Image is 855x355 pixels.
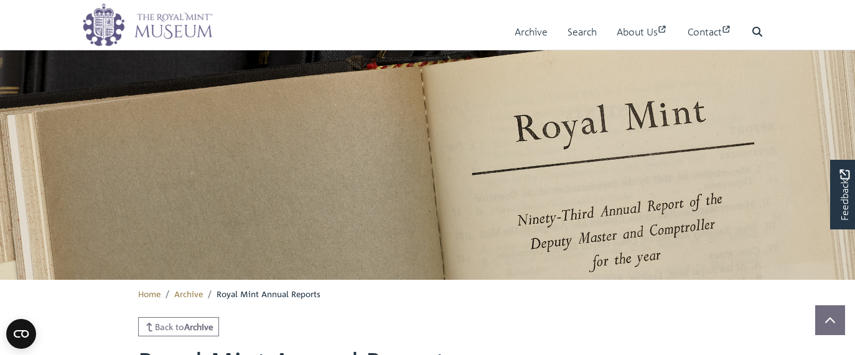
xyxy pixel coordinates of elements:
a: Archive [515,14,548,50]
a: About Us [617,14,668,50]
a: Would you like to provide feedback? [830,160,855,229]
a: Contact [688,14,732,50]
a: Archive [174,288,203,299]
span: Feedback [837,169,852,221]
img: logo_wide.png [82,3,213,47]
button: Scroll to top [815,305,845,335]
span: Royal Mint Annual Reports [217,288,320,299]
a: Home [138,288,161,299]
button: Open CMP widget [6,319,36,349]
a: Back toArchive [138,317,219,336]
a: Search [568,14,597,50]
strong: Archive [184,321,213,332]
